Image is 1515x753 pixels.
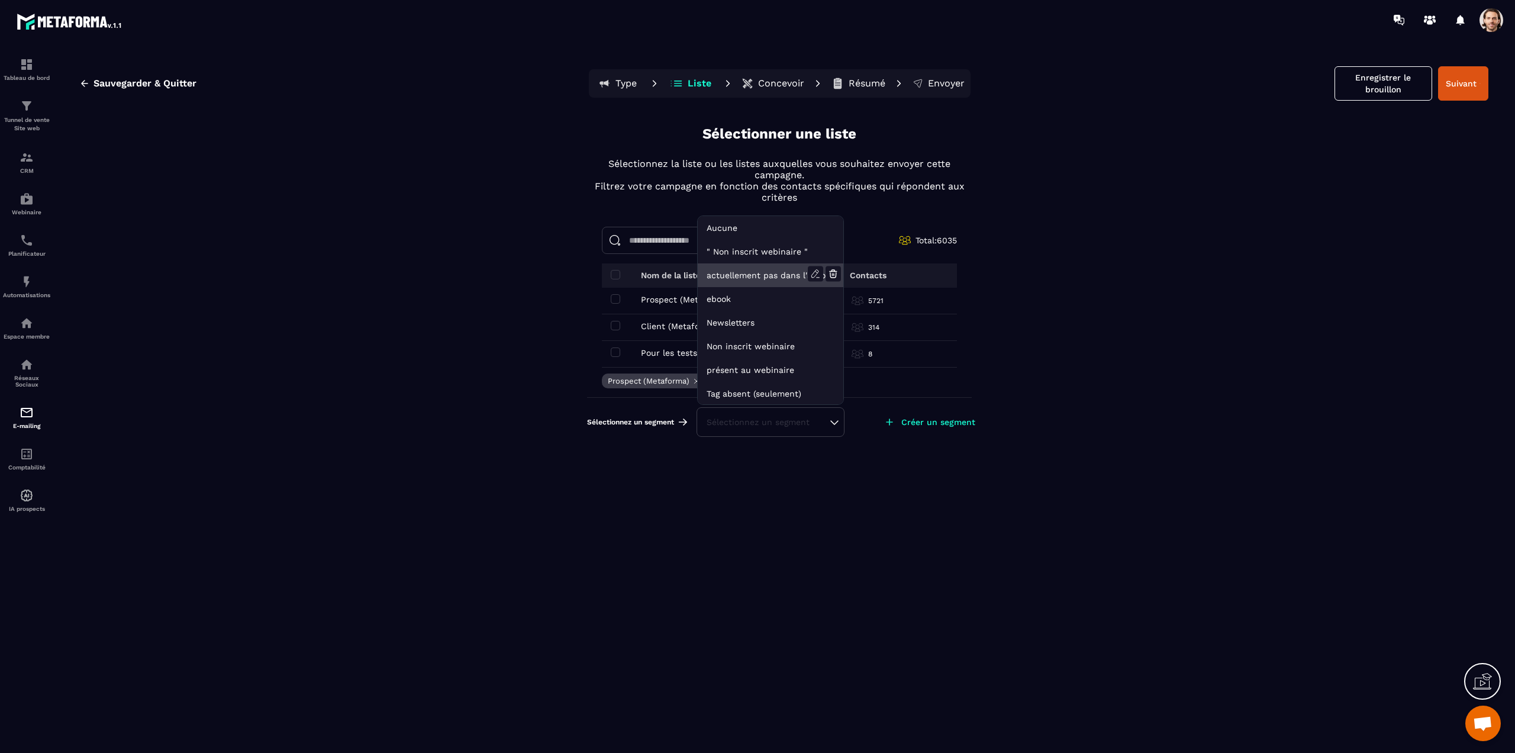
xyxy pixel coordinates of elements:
a: formationformationTunnel de vente Site web [3,90,50,141]
span: Total: 6035 [916,236,957,245]
li: actuellement pas dans l'automatisation webinar live [698,263,843,287]
a: accountantaccountantComptabilité [3,438,50,480]
p: Filtrez votre campagne en fonction des contacts spécifiques qui répondent aux critères [587,181,972,203]
span: Sélectionnez un segment [587,417,674,427]
p: CRM [3,168,50,174]
img: automations [20,192,34,206]
img: formation [20,99,34,113]
p: Créer un segment [901,417,975,427]
img: accountant [20,447,34,461]
p: Envoyer [928,78,965,89]
a: formationformationTableau de bord [3,49,50,90]
p: Client (Metaforma) [641,321,718,331]
li: " Non inscrit webinaire " [698,240,843,263]
button: Type [591,72,644,95]
p: Sélectionnez la liste ou les listes auxquelles vous souhaitez envoyer cette campagne. [587,158,972,181]
li: Non inscrit webinaire [698,334,843,358]
p: 5721 [868,296,884,305]
p: Webinaire [3,209,50,215]
a: social-networksocial-networkRéseaux Sociaux [3,349,50,397]
p: 8 [868,349,872,359]
li: présent au webinaire [698,358,843,382]
p: E-mailing [3,423,50,429]
p: Résumé [849,78,885,89]
p: Nom de la liste [641,271,701,280]
p: Sélectionner une liste [702,124,856,144]
p: IA prospects [3,506,50,512]
p: 314 [868,323,879,332]
p: Planificateur [3,250,50,257]
span: Sauvegarder & Quitter [94,78,196,89]
button: Résumé [828,72,889,95]
img: automations [20,275,34,289]
p: Contacts [850,271,887,280]
button: Sauvegarder & Quitter [70,73,205,94]
a: automationsautomationsEspace membre [3,307,50,349]
img: email [20,406,34,420]
div: Mở cuộc trò chuyện [1465,706,1501,741]
img: scheduler [20,233,34,247]
a: schedulerschedulerPlanificateur [3,224,50,266]
button: Envoyer [909,72,968,95]
img: formation [20,150,34,165]
a: automationsautomationsAutomatisations [3,266,50,307]
li: Newsletters [698,311,843,334]
img: logo [17,11,123,32]
img: automations [20,488,34,503]
li: Aucune [698,216,843,240]
p: Prospect (Metaforma) [641,295,730,304]
p: Espace membre [3,333,50,340]
p: Réseaux Sociaux [3,375,50,388]
img: automations [20,316,34,330]
p: Pour les tests [641,348,697,358]
button: Enregistrer le brouillon [1335,66,1432,101]
p: Tunnel de vente Site web [3,116,50,133]
p: Concevoir [758,78,804,89]
p: Comptabilité [3,464,50,471]
a: automationsautomationsWebinaire [3,183,50,224]
p: Prospect (Metaforma) [608,376,689,385]
p: Type [615,78,637,89]
p: Automatisations [3,292,50,298]
button: Concevoir [738,72,808,95]
img: social-network [20,358,34,372]
a: formationformationCRM [3,141,50,183]
li: ebook [698,287,843,311]
button: Liste [665,72,718,95]
img: formation [20,57,34,72]
p: Tableau de bord [3,75,50,81]
p: Liste [688,78,711,89]
li: Tag absent (seulement) [698,382,843,406]
a: emailemailE-mailing [3,397,50,438]
button: Suivant [1438,66,1488,101]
